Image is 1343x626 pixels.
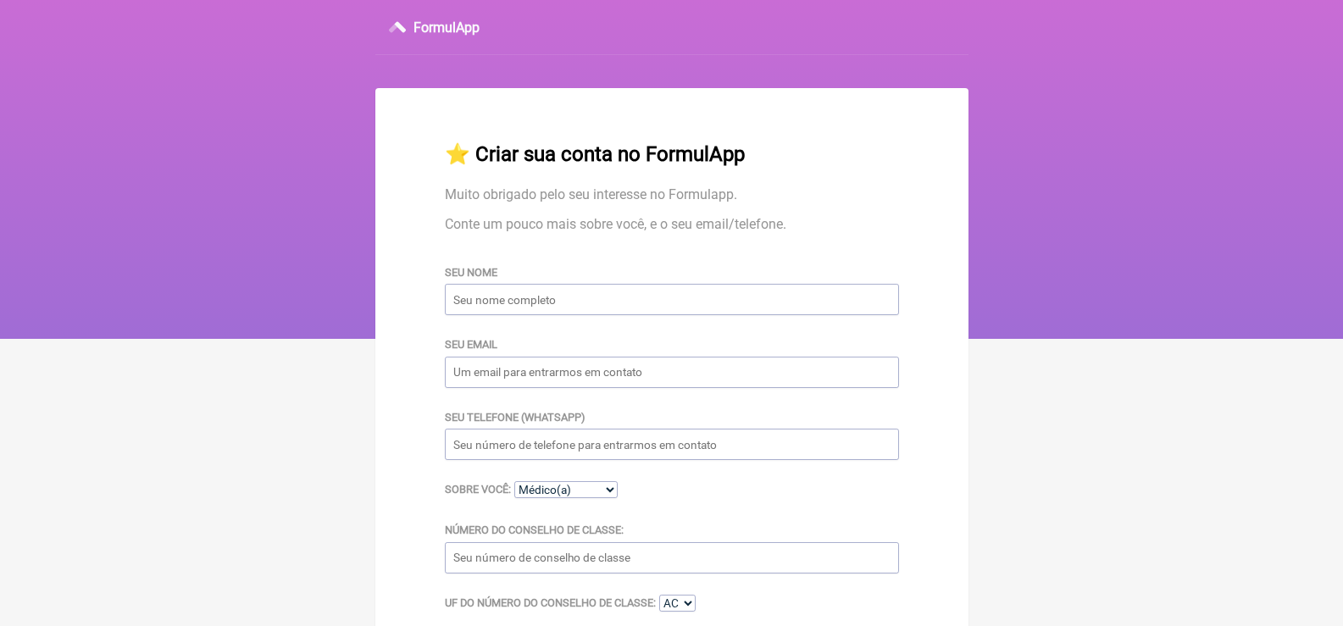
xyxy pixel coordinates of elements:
label: Seu nome [445,266,497,279]
label: Número do Conselho de Classe: [445,524,624,536]
label: UF do Número do Conselho de Classe: [445,596,656,609]
input: Seu número de telefone para entrarmos em contato [445,429,899,460]
input: Seu número de conselho de classe [445,542,899,573]
label: Sobre você: [445,483,511,496]
h3: FormulApp [413,19,480,36]
p: Muito obrigado pelo seu interesse no Formulapp. [445,186,899,202]
label: Seu telefone (WhatsApp) [445,411,585,424]
h2: ⭐️ Criar sua conta no FormulApp [445,142,899,166]
p: Conte um pouco mais sobre você, e o seu email/telefone. [445,216,899,232]
label: Seu email [445,338,497,351]
input: Seu nome completo [445,284,899,315]
input: Um email para entrarmos em contato [445,357,899,388]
